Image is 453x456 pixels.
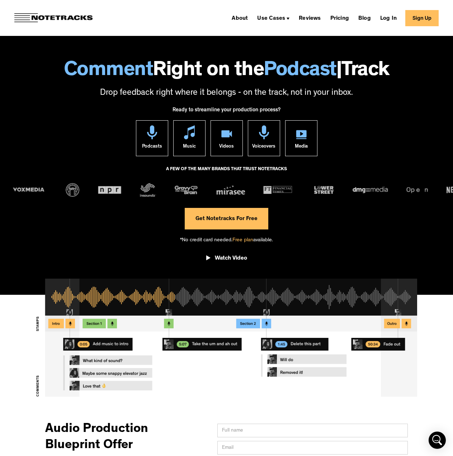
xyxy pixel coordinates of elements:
a: Voiceovers [248,120,280,156]
a: About [229,12,251,24]
a: Sign Up [405,10,439,26]
a: Get Notetracks For Free [185,208,268,229]
h3: Audio Production Blueprint Offer [45,415,181,454]
a: Log In [377,12,400,24]
span: Comment [64,61,153,82]
span: | [336,61,342,82]
div: Use Cases [257,16,285,22]
div: Music [183,139,196,156]
a: open lightbox [206,250,247,270]
div: Open Intercom Messenger [429,432,446,449]
input: Full name [217,424,408,437]
span: Podcast [264,61,336,82]
div: Podcasts [142,139,162,156]
h1: Right on the Track [7,61,446,82]
div: Ready to streamline your production process? [173,103,280,120]
a: Pricing [327,12,352,24]
a: Videos [211,120,243,156]
input: Email [217,441,408,455]
span: Free plan [232,238,253,243]
div: *No credit card needed. available. [180,229,273,250]
a: Media [285,120,317,156]
div: Media [295,139,308,156]
div: Watch Video [215,255,247,262]
a: Reviews [296,12,324,24]
a: Blog [355,12,374,24]
p: Drop feedback right where it belongs - on the track, not in your inbox. [7,87,446,99]
a: Music [173,120,206,156]
div: Videos [219,139,234,156]
div: Use Cases [254,12,292,24]
a: Podcasts [136,120,168,156]
div: Voiceovers [252,139,275,156]
div: A FEW OF THE MANY BRANDS THAT TRUST NOTETRACKS [166,163,287,183]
